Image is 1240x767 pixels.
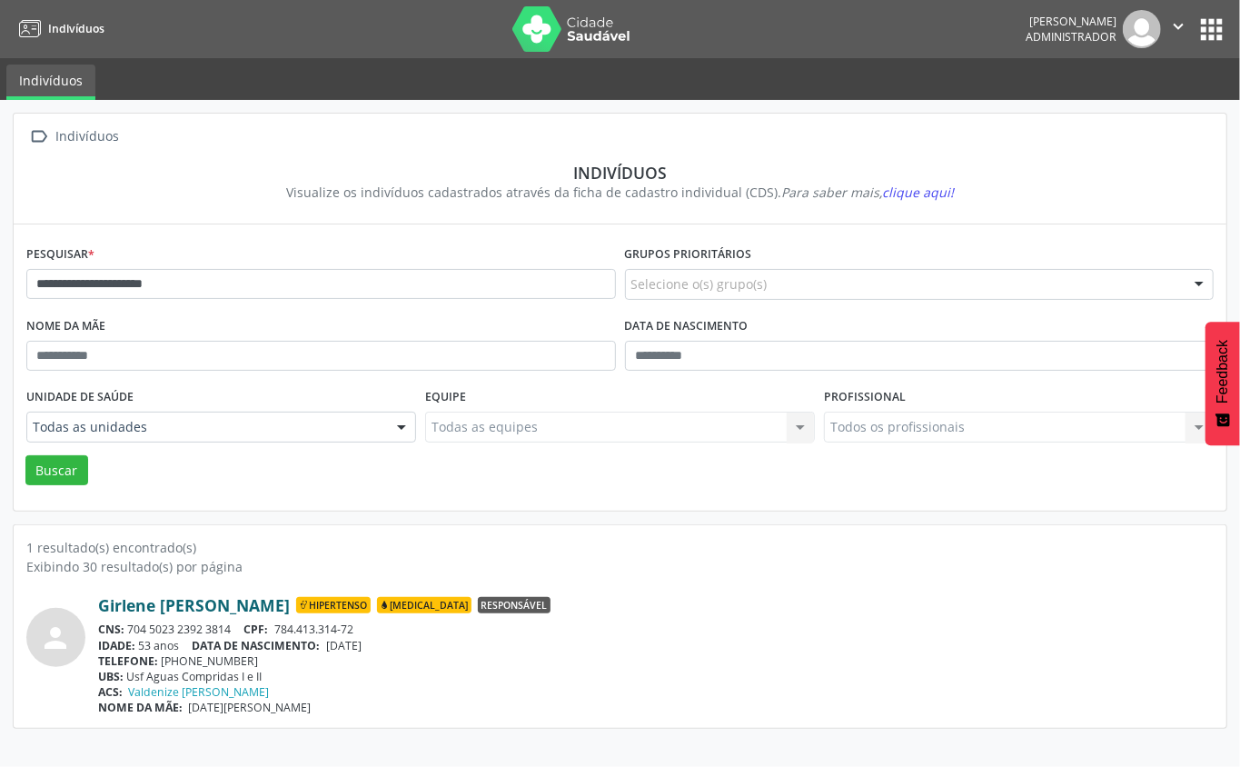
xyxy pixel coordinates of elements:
[425,383,466,412] label: Equipe
[377,597,471,613] span: [MEDICAL_DATA]
[6,65,95,100] a: Indivíduos
[1205,322,1240,445] button: Feedback - Mostrar pesquisa
[625,313,749,341] label: Data de nascimento
[326,638,362,653] span: [DATE]
[1123,10,1161,48] img: img
[26,124,53,150] i: 
[26,557,1214,576] div: Exibindo 30 resultado(s) por página
[98,622,124,637] span: CNS:
[40,622,73,654] i: person
[1026,14,1116,29] div: [PERSON_NAME]
[1168,16,1188,36] i: 
[98,638,135,653] span: IDADE:
[53,124,123,150] div: Indivíduos
[1215,340,1231,403] span: Feedback
[25,455,88,486] button: Buscar
[26,124,123,150] a:  Indivíduos
[33,418,379,436] span: Todas as unidades
[26,241,94,269] label: Pesquisar
[478,597,551,613] span: Responsável
[824,383,906,412] label: Profissional
[13,14,104,44] a: Indivíduos
[26,313,105,341] label: Nome da mãe
[48,21,104,36] span: Indivíduos
[781,184,954,201] i: Para saber mais,
[98,653,1214,669] div: [PHONE_NUMBER]
[1161,10,1195,48] button: 
[98,684,123,700] span: ACS:
[98,669,124,684] span: UBS:
[98,622,1214,637] div: 704 5023 2392 3814
[1195,14,1227,45] button: apps
[98,669,1214,684] div: Usf Aguas Compridas I e II
[129,684,270,700] a: Valdenize [PERSON_NAME]
[98,700,183,715] span: NOME DA MÃE:
[296,597,371,613] span: Hipertenso
[244,622,269,637] span: CPF:
[189,700,312,715] span: [DATE][PERSON_NAME]
[39,183,1201,202] div: Visualize os indivíduos cadastrados através da ficha de cadastro individual (CDS).
[26,538,1214,557] div: 1 resultado(s) encontrado(s)
[98,638,1214,653] div: 53 anos
[26,383,134,412] label: Unidade de saúde
[625,241,752,269] label: Grupos prioritários
[39,163,1201,183] div: Indivíduos
[98,653,158,669] span: TELEFONE:
[98,595,290,615] a: Girlene [PERSON_NAME]
[631,274,768,294] span: Selecione o(s) grupo(s)
[193,638,321,653] span: DATA DE NASCIMENTO:
[1026,29,1116,45] span: Administrador
[882,184,954,201] span: clique aqui!
[274,622,353,637] span: 784.413.314-72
